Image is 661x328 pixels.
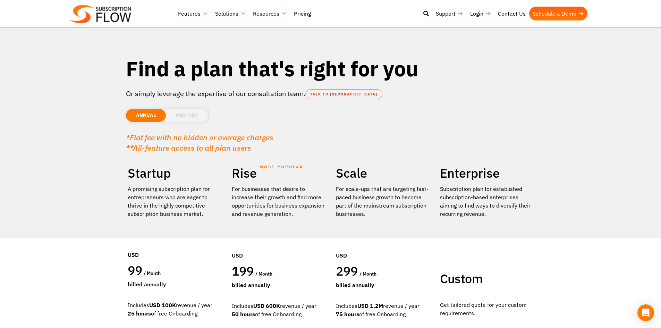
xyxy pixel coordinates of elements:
a: Resources [249,7,290,20]
div: For businesses that desire to increase their growth and find more opportunities for business expa... [232,185,325,218]
a: Solutions [212,7,249,20]
a: Pricing [290,7,314,20]
p: Subscription plan for established subscription-based enterprises aiming to find ways to diversify... [440,185,534,218]
a: Login [467,7,494,20]
img: Subscriptionflow [70,5,131,23]
span: MOST POPULAR [260,159,304,175]
div: Includes revenue / year of free Onboarding [336,302,430,318]
span: 299 [336,263,358,279]
h2: Rise [232,165,325,181]
div: Billed Annually [336,281,430,289]
strong: 75 hours [336,311,359,318]
p: A promising subscription plan for entrepreneurs who are eager to thrive in the highly competitive... [128,185,221,218]
span: / month [144,270,161,276]
strong: USD 1.2M [357,302,383,309]
strong: 25 hours [128,310,151,317]
p: Or simply leverage the expertise of our consultation team. [126,89,535,99]
strong: USD 100K [149,302,176,309]
div: USD [336,230,430,263]
a: Support [432,7,467,20]
div: For scale-ups that are targeting fast-paced business growth to become part of the mainstream subs... [336,185,430,218]
li: ANNUAL [126,109,166,122]
p: Get tailored quote for your custom requirements. [440,301,534,317]
strong: USD 600K [253,302,280,309]
div: Open Intercom Messenger [637,304,654,321]
em: *Flat fee with no hidden or overage charges [126,132,273,142]
div: Includes revenue / year of free Onboarding [128,301,221,318]
span: / month [359,271,376,277]
a: TALK TO [GEOGRAPHIC_DATA] [305,89,382,99]
div: Includes revenue / year of free Onboarding [232,302,325,318]
a: Features [175,7,212,20]
h2: Scale [336,165,430,181]
em: **All-feature access to all plan users [126,143,251,153]
span: 99 [128,262,143,278]
span: 199 [232,263,254,279]
strong: 50 hours [232,311,255,318]
h2: Startup [128,165,221,181]
h2: Enterprise [440,165,534,181]
a: Schedule a Demo [529,7,587,20]
div: USD [128,230,221,262]
div: Billed Annually [232,281,325,289]
a: Contact Us [494,7,529,20]
div: Billed Annually [128,280,221,288]
li: MONTHLY [166,109,208,122]
h1: Find a plan that's right for you [126,56,535,82]
span: / month [255,271,272,277]
div: USD [232,230,325,263]
span: Custom [440,270,483,287]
